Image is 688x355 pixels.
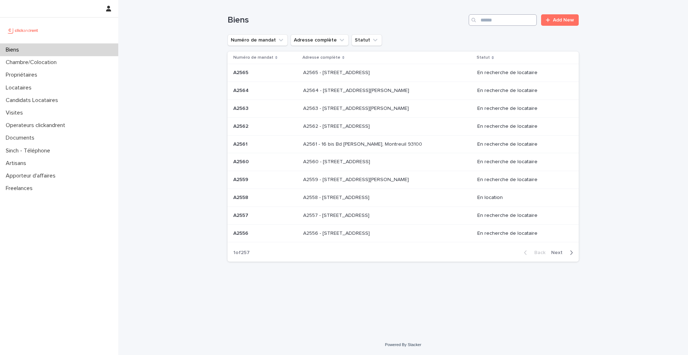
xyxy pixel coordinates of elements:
[385,342,421,347] a: Powered By Stacker
[477,141,567,147] p: En recherche de locataire
[3,147,56,154] p: Sinch - Téléphone
[233,211,250,219] p: A2557
[3,47,25,53] p: Biens
[3,122,71,129] p: Operateurs clickandrent
[303,68,371,76] p: A2565 - [STREET_ADDRESS]
[3,97,64,104] p: Candidats Locataires
[548,249,579,256] button: Next
[233,68,250,76] p: A2565
[303,140,424,147] p: A2561 - 16 bis Bd [PERSON_NAME], Montreuil 93100
[352,34,382,46] button: Statut
[469,14,537,26] input: Search
[477,88,567,94] p: En recherche de locataire
[477,54,490,62] p: Statut
[303,157,372,165] p: A2560 - [STREET_ADDRESS]
[3,160,32,167] p: Artisans
[228,64,579,82] tr: A2565A2565 A2565 - [STREET_ADDRESS]A2565 - [STREET_ADDRESS] En recherche de locataire
[477,159,567,165] p: En recherche de locataire
[3,135,40,141] p: Documents
[477,70,567,76] p: En recherche de locataire
[228,117,579,135] tr: A2562A2562 A2562 - [STREET_ADDRESS]A2562 - [STREET_ADDRESS] En recherche de locataire
[6,23,40,38] img: UCB0brd3T0yccxBKYDjQ
[553,18,574,23] span: Add New
[303,193,371,201] p: A2558 - [STREET_ADDRESS]
[233,104,250,112] p: A2563
[477,106,567,112] p: En recherche de locataire
[228,15,466,25] h1: Biens
[303,104,410,112] p: A2563 - 781 Avenue de Monsieur Teste, Montpellier 34070
[3,110,29,116] p: Visites
[228,153,579,171] tr: A2560A2560 A2560 - [STREET_ADDRESS]A2560 - [STREET_ADDRESS] En recherche de locataire
[228,206,579,224] tr: A2557A2557 A2557 - [STREET_ADDRESS]A2557 - [STREET_ADDRESS] En recherche de locataire
[228,34,288,46] button: Numéro de mandat
[477,123,567,130] p: En recherche de locataire
[233,140,249,147] p: A2561
[541,14,579,26] a: Add New
[233,86,250,94] p: A2564
[303,229,371,237] p: A2556 - [STREET_ADDRESS]
[477,213,567,219] p: En recherche de locataire
[303,175,410,183] p: A2559 - [STREET_ADDRESS][PERSON_NAME]
[477,230,567,237] p: En recherche de locataire
[530,250,545,255] span: Back
[551,250,567,255] span: Next
[228,224,579,242] tr: A2556A2556 A2556 - [STREET_ADDRESS]A2556 - [STREET_ADDRESS] En recherche de locataire
[228,189,579,206] tr: A2558A2558 A2558 - [STREET_ADDRESS]A2558 - [STREET_ADDRESS] En location
[303,211,371,219] p: A2557 - [STREET_ADDRESS]
[303,122,371,130] p: A2562 - [STREET_ADDRESS]
[228,244,255,262] p: 1 of 257
[233,175,250,183] p: A2559
[228,82,579,100] tr: A2564A2564 A2564 - [STREET_ADDRESS][PERSON_NAME]A2564 - [STREET_ADDRESS][PERSON_NAME] En recherch...
[233,157,250,165] p: A2560
[233,229,250,237] p: A2556
[302,54,340,62] p: Adresse complète
[3,84,37,91] p: Locataires
[3,72,43,78] p: Propriétaires
[228,135,579,153] tr: A2561A2561 A2561 - 16 bis Bd [PERSON_NAME], Montreuil 93100A2561 - 16 bis Bd [PERSON_NAME], Montr...
[477,195,567,201] p: En location
[228,99,579,117] tr: A2563A2563 A2563 - [STREET_ADDRESS][PERSON_NAME]A2563 - [STREET_ADDRESS][PERSON_NAME] En recherch...
[291,34,349,46] button: Adresse complète
[228,171,579,189] tr: A2559A2559 A2559 - [STREET_ADDRESS][PERSON_NAME]A2559 - [STREET_ADDRESS][PERSON_NAME] En recherch...
[477,177,567,183] p: En recherche de locataire
[233,122,250,130] p: A2562
[518,249,548,256] button: Back
[233,193,250,201] p: A2558
[3,185,38,192] p: Freelances
[233,54,273,62] p: Numéro de mandat
[3,59,62,66] p: Chambre/Colocation
[303,86,411,94] p: A2564 - [STREET_ADDRESS][PERSON_NAME]
[3,172,61,179] p: Apporteur d'affaires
